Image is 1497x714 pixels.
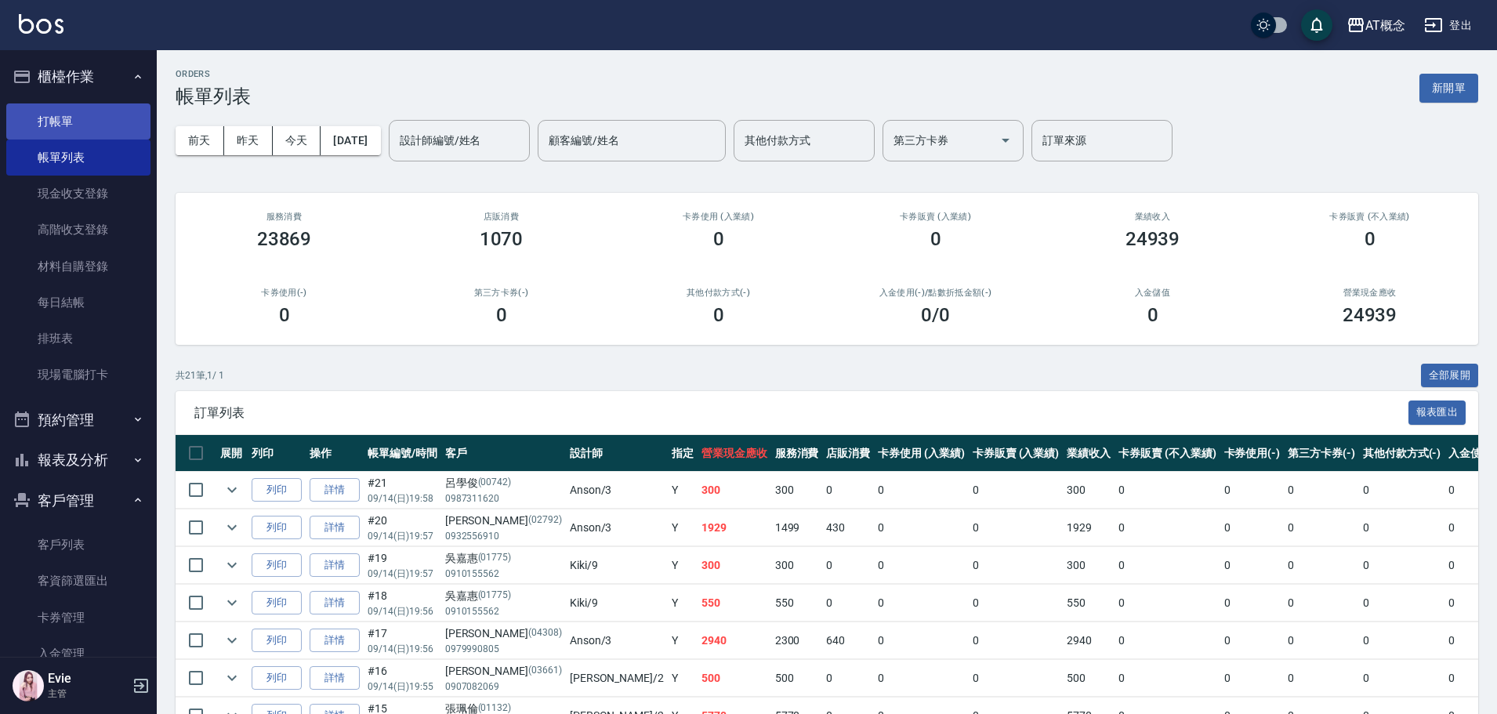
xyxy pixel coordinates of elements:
td: Y [668,472,698,509]
p: (00742) [478,475,512,491]
td: 0 [874,622,969,659]
td: 0 [969,585,1064,622]
td: 0 [1359,547,1445,584]
td: 300 [1063,472,1115,509]
h2: 其他付款方式(-) [629,288,808,298]
td: Anson /3 [566,622,668,659]
h3: 0 [930,228,941,250]
td: 300 [698,547,771,584]
h3: 服務消費 [194,212,374,222]
td: 0 [1220,660,1285,697]
td: 0 [1359,509,1445,546]
td: 2940 [698,622,771,659]
td: 0 [822,472,874,509]
h3: 0 /0 [921,304,950,326]
button: 櫃檯作業 [6,56,150,97]
h2: 卡券販賣 (入業績) [846,212,1025,222]
td: Y [668,547,698,584]
td: 550 [771,585,823,622]
td: 0 [1359,622,1445,659]
button: 報表及分析 [6,440,150,480]
div: [PERSON_NAME] [445,663,562,680]
div: [PERSON_NAME] [445,513,562,529]
a: 客資篩選匯出 [6,563,150,599]
td: Y [668,585,698,622]
td: 0 [1115,585,1220,622]
a: 帳單列表 [6,140,150,176]
button: expand row [220,629,244,652]
td: 0 [1220,622,1285,659]
td: #21 [364,472,441,509]
td: #17 [364,622,441,659]
p: 0932556910 [445,529,562,543]
button: 列印 [252,629,302,653]
button: 今天 [273,126,321,155]
button: 報表匯出 [1408,400,1466,425]
p: 0910155562 [445,604,562,618]
h3: 23869 [257,228,312,250]
td: 0 [874,660,969,697]
td: 0 [1220,509,1285,546]
button: expand row [220,516,244,539]
td: 0 [1284,660,1359,697]
td: 0 [1359,472,1445,509]
a: 現金收支登錄 [6,176,150,212]
button: save [1301,9,1332,41]
p: 09/14 (日) 19:57 [368,529,437,543]
h3: 帳單列表 [176,85,251,107]
td: 0 [1284,547,1359,584]
th: 卡券使用 (入業績) [874,435,969,472]
h2: 卡券使用(-) [194,288,374,298]
td: 1929 [1063,509,1115,546]
th: 營業現金應收 [698,435,771,472]
img: Logo [19,14,63,34]
td: 0 [1115,622,1220,659]
h2: 入金儲值 [1063,288,1242,298]
a: 打帳單 [6,103,150,140]
h2: 店販消費 [411,212,591,222]
td: 0 [874,547,969,584]
p: 主管 [48,687,128,701]
a: 入金管理 [6,636,150,672]
th: 卡券販賣 (入業績) [969,435,1064,472]
td: Y [668,622,698,659]
button: expand row [220,666,244,690]
a: 報表匯出 [1408,404,1466,419]
td: 0 [969,472,1064,509]
th: 卡券販賣 (不入業績) [1115,435,1220,472]
th: 設計師 [566,435,668,472]
a: 詳情 [310,516,360,540]
h3: 0 [279,304,290,326]
a: 詳情 [310,629,360,653]
p: 0987311620 [445,491,562,506]
td: 0 [1115,509,1220,546]
button: 列印 [252,553,302,578]
th: 指定 [668,435,698,472]
button: [DATE] [321,126,380,155]
button: expand row [220,553,244,577]
a: 每日結帳 [6,285,150,321]
th: 客戶 [441,435,566,472]
p: 09/14 (日) 19:55 [368,680,437,694]
div: [PERSON_NAME] [445,625,562,642]
td: [PERSON_NAME] /2 [566,660,668,697]
a: 高階收支登錄 [6,212,150,248]
td: 1929 [698,509,771,546]
th: 服務消費 [771,435,823,472]
button: 列印 [252,516,302,540]
a: 詳情 [310,478,360,502]
div: 吳嘉惠 [445,588,562,604]
th: 列印 [248,435,306,472]
button: 登出 [1418,11,1478,40]
button: 列印 [252,478,302,502]
td: #18 [364,585,441,622]
td: 0 [1220,547,1285,584]
td: 0 [1359,660,1445,697]
td: Y [668,660,698,697]
h3: 1070 [480,228,524,250]
a: 現場電腦打卡 [6,357,150,393]
h3: 0 [1365,228,1376,250]
h2: 業績收入 [1063,212,1242,222]
button: expand row [220,478,244,502]
h2: 卡券使用 (入業績) [629,212,808,222]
